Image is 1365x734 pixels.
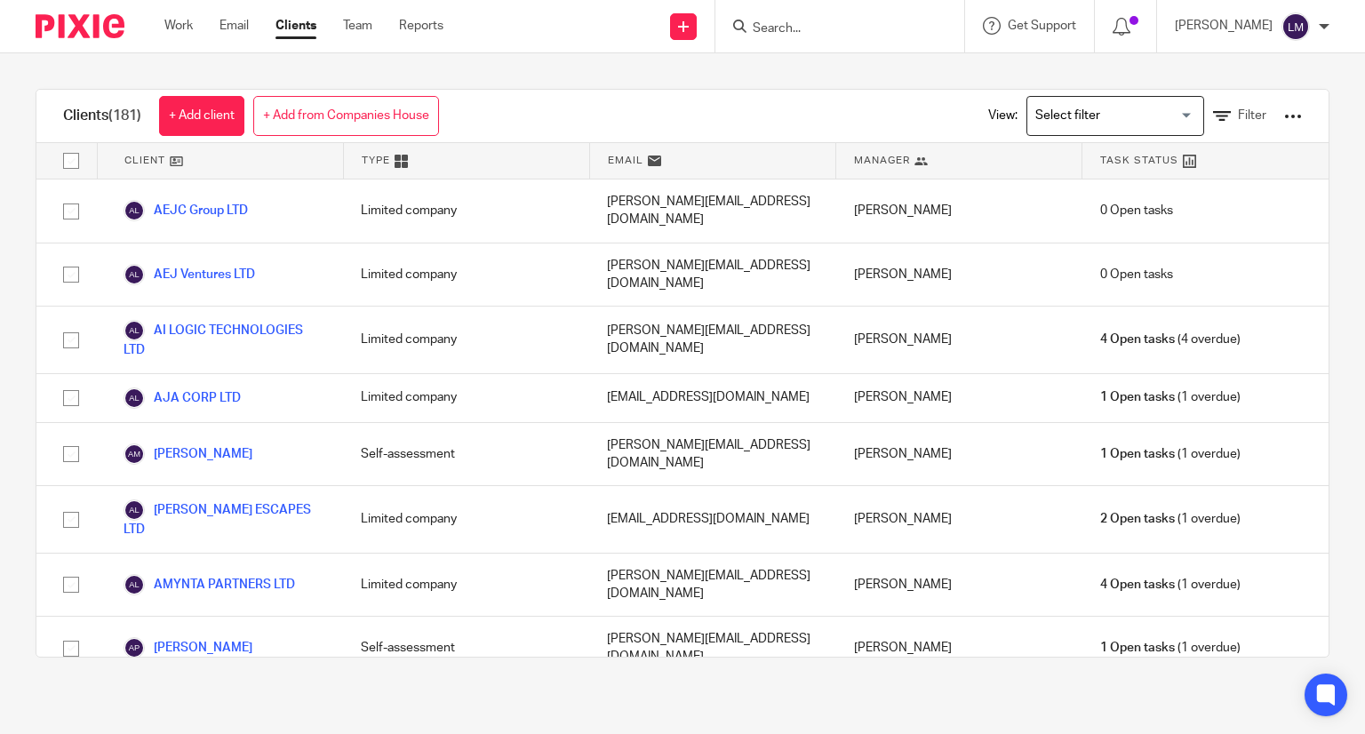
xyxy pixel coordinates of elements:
[124,320,325,359] a: AI LOGIC TECHNOLOGIES LTD
[751,21,911,37] input: Search
[399,17,443,35] a: Reports
[343,243,589,307] div: Limited company
[124,200,145,221] img: svg%3E
[164,17,193,35] a: Work
[124,443,252,465] a: [PERSON_NAME]
[220,17,249,35] a: Email
[124,153,165,168] span: Client
[836,180,1082,243] div: [PERSON_NAME]
[589,180,835,243] div: [PERSON_NAME][EMAIL_ADDRESS][DOMAIN_NAME]
[1100,639,1175,657] span: 1 Open tasks
[1100,388,1241,406] span: (1 overdue)
[589,423,835,486] div: [PERSON_NAME][EMAIL_ADDRESS][DOMAIN_NAME]
[343,17,372,35] a: Team
[1281,12,1310,41] img: svg%3E
[1175,17,1273,35] p: [PERSON_NAME]
[589,554,835,617] div: [PERSON_NAME][EMAIL_ADDRESS][DOMAIN_NAME]
[1008,20,1076,32] span: Get Support
[253,96,439,136] a: + Add from Companies House
[1100,510,1241,528] span: (1 overdue)
[108,108,141,123] span: (181)
[124,387,145,409] img: svg%3E
[124,443,145,465] img: svg%3E
[63,107,141,125] h1: Clients
[1026,96,1204,136] div: Search for option
[343,423,589,486] div: Self-assessment
[362,153,390,168] span: Type
[589,243,835,307] div: [PERSON_NAME][EMAIL_ADDRESS][DOMAIN_NAME]
[124,320,145,341] img: svg%3E
[159,96,244,136] a: + Add client
[124,637,145,658] img: svg%3E
[124,499,325,539] a: [PERSON_NAME] ESCAPES LTD
[1100,510,1175,528] span: 2 Open tasks
[608,153,643,168] span: Email
[124,264,255,285] a: AEJ Ventures LTD
[1100,445,1175,463] span: 1 Open tasks
[36,14,124,38] img: Pixie
[1100,576,1175,594] span: 4 Open tasks
[836,243,1082,307] div: [PERSON_NAME]
[589,307,835,372] div: [PERSON_NAME][EMAIL_ADDRESS][DOMAIN_NAME]
[1100,576,1241,594] span: (1 overdue)
[836,486,1082,552] div: [PERSON_NAME]
[589,486,835,552] div: [EMAIL_ADDRESS][DOMAIN_NAME]
[962,90,1302,142] div: View:
[124,574,295,595] a: AMYNTA PARTNERS LTD
[1100,153,1178,168] span: Task Status
[1100,266,1173,283] span: 0 Open tasks
[1100,202,1173,219] span: 0 Open tasks
[124,574,145,595] img: svg%3E
[54,144,88,178] input: Select all
[1100,331,1175,348] span: 4 Open tasks
[589,374,835,422] div: [EMAIL_ADDRESS][DOMAIN_NAME]
[1100,331,1241,348] span: (4 overdue)
[1100,388,1175,406] span: 1 Open tasks
[343,307,589,372] div: Limited company
[124,200,248,221] a: AEJC Group LTD
[589,617,835,680] div: [PERSON_NAME][EMAIL_ADDRESS][DOMAIN_NAME]
[343,180,589,243] div: Limited company
[836,307,1082,372] div: [PERSON_NAME]
[124,387,241,409] a: AJA CORP LTD
[836,423,1082,486] div: [PERSON_NAME]
[275,17,316,35] a: Clients
[1029,100,1193,132] input: Search for option
[836,374,1082,422] div: [PERSON_NAME]
[124,264,145,285] img: svg%3E
[836,617,1082,680] div: [PERSON_NAME]
[343,617,589,680] div: Self-assessment
[124,499,145,521] img: svg%3E
[124,637,252,658] a: [PERSON_NAME]
[343,554,589,617] div: Limited company
[343,374,589,422] div: Limited company
[836,554,1082,617] div: [PERSON_NAME]
[1100,445,1241,463] span: (1 overdue)
[343,486,589,552] div: Limited company
[1100,639,1241,657] span: (1 overdue)
[1238,109,1266,122] span: Filter
[854,153,910,168] span: Manager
